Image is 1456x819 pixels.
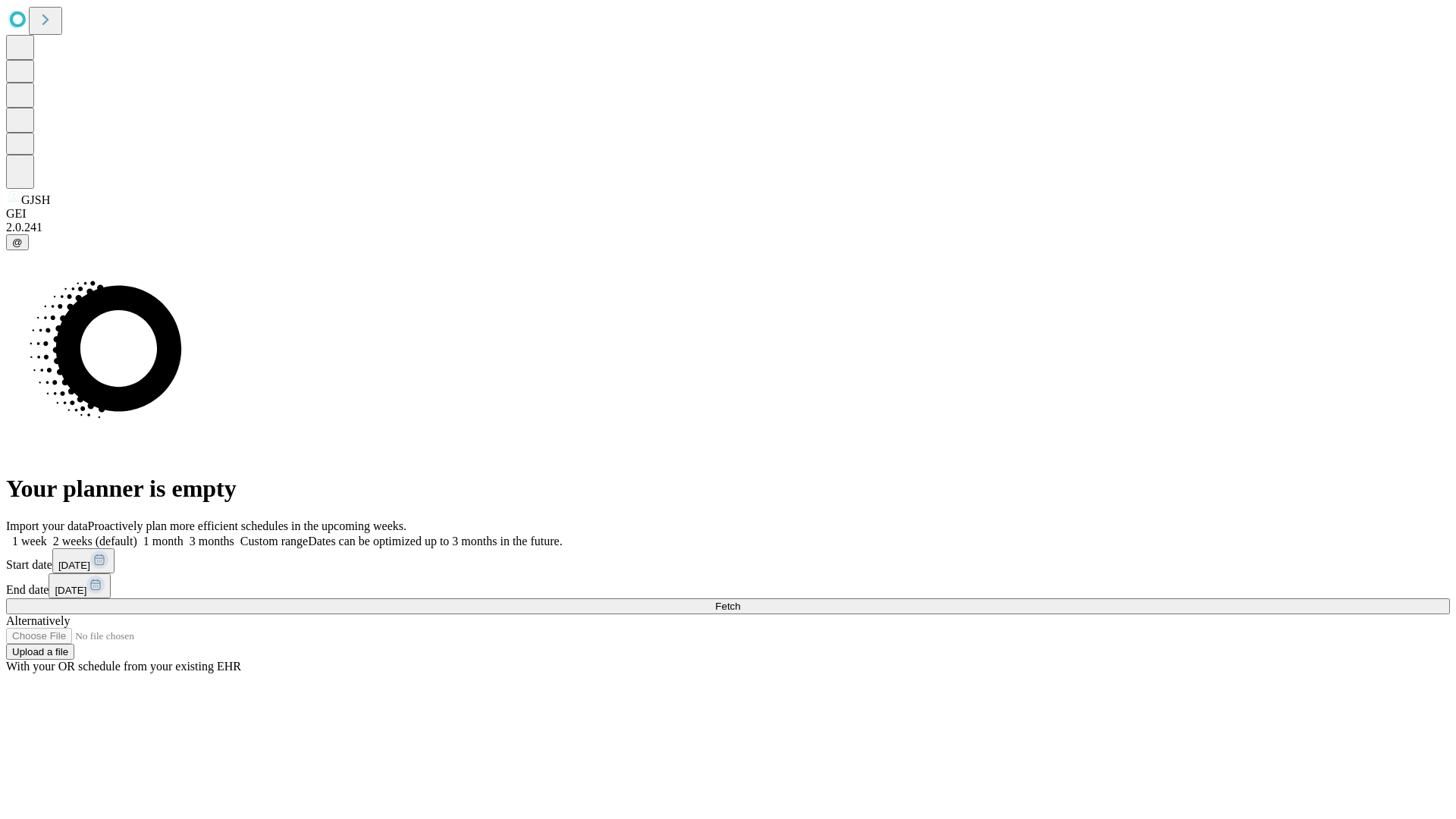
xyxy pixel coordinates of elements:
span: Dates can be optimized up to 3 months in the future. [308,535,562,548]
button: Upload a file [6,644,74,660]
span: With your OR schedule from your existing EHR [6,660,241,673]
span: Import your data [6,519,88,532]
span: [DATE] [55,585,86,596]
span: 1 week [12,535,47,548]
button: [DATE] [52,548,115,573]
div: Start date [6,548,1450,573]
span: Proactively plan more efficient schedules in the upcoming weeks. [88,519,406,532]
span: [DATE] [58,560,90,571]
span: @ [12,237,23,248]
h1: Your planner is empty [6,475,1450,503]
span: 2 weeks (default) [53,535,137,548]
span: Alternatively [6,614,70,627]
button: Fetch [6,598,1450,614]
span: 3 months [190,535,234,548]
button: @ [6,234,29,250]
span: Fetch [715,601,740,612]
span: 1 month [143,535,184,548]
span: Custom range [240,535,308,548]
div: GEI [6,207,1450,221]
div: 2.0.241 [6,221,1450,234]
div: End date [6,573,1450,598]
button: [DATE] [49,573,111,598]
span: GJSH [21,193,50,206]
